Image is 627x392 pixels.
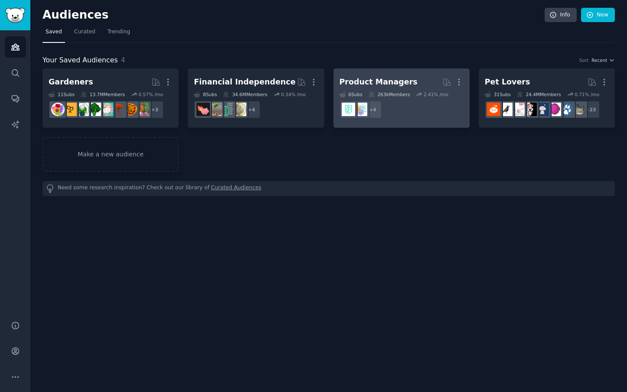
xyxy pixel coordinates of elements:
[523,103,537,116] img: parrots
[5,8,25,23] img: GummySearch logo
[364,100,382,119] div: + 4
[581,8,615,23] a: New
[194,91,217,97] div: 8 Sub s
[548,103,561,116] img: Aquariums
[49,77,93,87] div: Gardeners
[42,25,65,43] a: Saved
[479,68,615,128] a: Pet Lovers31Subs24.4MMembers0.71% /mo+23catsdogsAquariumsdogswithjobsparrotsRATSbirdingBeardedDra...
[138,91,163,97] div: 0.57 % /mo
[223,91,267,97] div: 34.6M Members
[51,103,65,116] img: flowers
[108,28,130,36] span: Trending
[591,57,607,63] span: Recent
[342,103,355,116] img: ProductMgmt
[340,91,362,97] div: 6 Sub s
[42,68,179,128] a: Gardeners11Subs13.7MMembers0.57% /mo+3gardeningwhatsthisplantmycologysucculentsvegetablegardening...
[42,137,179,172] a: Make a new audience
[209,103,222,116] img: Fire
[281,91,306,97] div: 0.34 % /mo
[81,91,125,97] div: 13.7M Members
[42,8,545,22] h2: Audiences
[221,103,234,116] img: FinancialPlanning
[146,100,164,119] div: + 3
[591,57,615,63] button: Recent
[63,103,77,116] img: GardeningUK
[233,103,246,116] img: UKPersonalFinance
[545,8,577,23] a: Info
[242,100,261,119] div: + 4
[136,103,150,116] img: gardening
[424,91,448,97] div: 2.41 % /mo
[511,103,525,116] img: RATS
[112,103,125,116] img: mycology
[499,103,513,116] img: birding
[369,91,410,97] div: 263k Members
[536,103,549,116] img: dogswithjobs
[42,55,118,66] span: Your Saved Audiences
[333,68,470,128] a: Product Managers6Subs263kMembers2.41% /mo+4ProductManagementProductMgmt
[485,91,511,97] div: 31 Sub s
[485,77,530,87] div: Pet Lovers
[100,103,113,116] img: succulents
[572,103,585,116] img: cats
[49,91,75,97] div: 11 Sub s
[75,103,89,116] img: SavageGarden
[575,91,599,97] div: 0.71 % /mo
[560,103,573,116] img: dogs
[104,25,133,43] a: Trending
[188,68,324,128] a: Financial Independence8Subs34.6MMembers0.34% /mo+4UKPersonalFinanceFinancialPlanningFirefatFIRE
[340,77,418,87] div: Product Managers
[354,103,367,116] img: ProductManagement
[121,56,125,64] span: 4
[194,77,295,87] div: Financial Independence
[517,91,561,97] div: 24.4M Members
[487,103,500,116] img: BeardedDragons
[88,103,101,116] img: vegetablegardening
[582,100,600,119] div: + 23
[46,28,62,36] span: Saved
[579,57,589,63] div: Sort
[74,28,95,36] span: Curated
[124,103,137,116] img: whatsthisplant
[196,103,210,116] img: fatFIRE
[42,181,615,196] div: Need some research inspiration? Check out our library of
[71,25,98,43] a: Curated
[211,184,261,193] a: Curated Audiences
